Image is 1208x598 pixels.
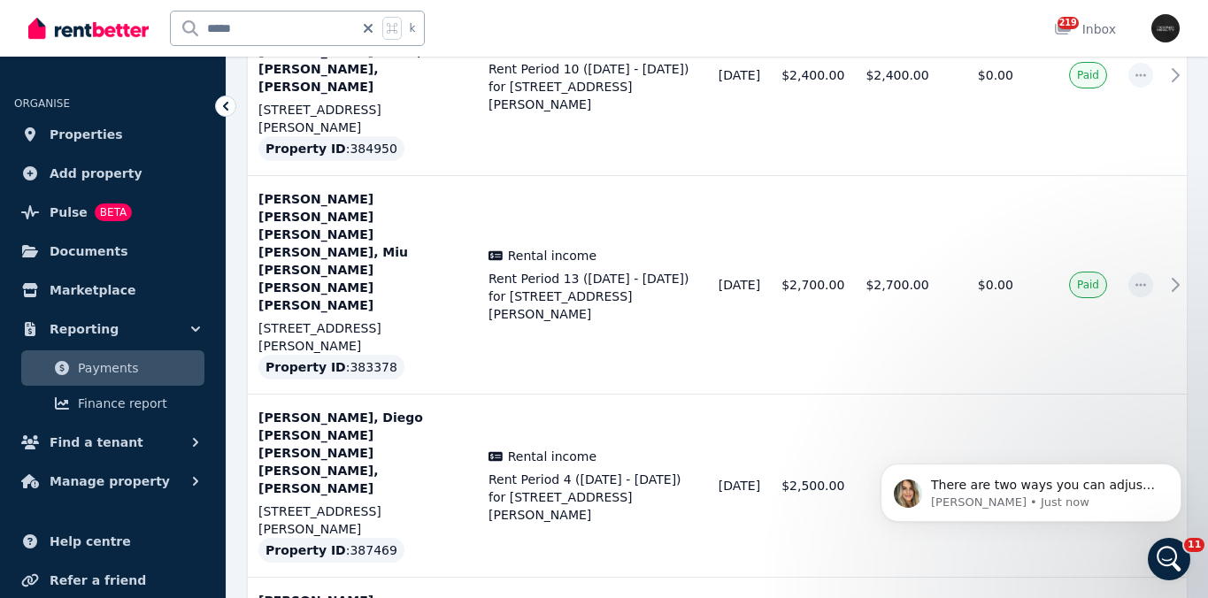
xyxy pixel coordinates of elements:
[978,278,1013,292] span: $0.00
[14,464,212,499] button: Manage property
[28,15,149,42] img: RentBetter
[489,60,697,113] span: Rent Period 10 ([DATE] - [DATE]) for [STREET_ADDRESS][PERSON_NAME]
[95,203,132,221] span: BETA
[50,124,123,145] span: Properties
[14,272,212,308] a: Marketplace
[265,541,346,559] span: Property ID
[854,426,1208,550] iframe: Intercom notifications message
[1077,278,1099,292] span: Paid
[50,471,170,492] span: Manage property
[50,280,135,301] span: Marketplace
[14,195,212,230] a: PulseBETA
[258,101,467,136] p: [STREET_ADDRESS][PERSON_NAME]
[1054,20,1116,38] div: Inbox
[14,156,212,191] a: Add property
[258,409,467,497] p: [PERSON_NAME], Diego [PERSON_NAME] [PERSON_NAME] [PERSON_NAME], [PERSON_NAME]
[50,163,142,184] span: Add property
[1151,14,1180,42] img: Iconic Realty Pty Ltd
[258,538,404,563] div: : 387469
[258,136,404,161] div: : 384950
[265,358,346,376] span: Property ID
[708,395,771,578] td: [DATE]
[50,318,119,340] span: Reporting
[50,531,131,552] span: Help centre
[258,502,467,538] p: [STREET_ADDRESS][PERSON_NAME]
[489,270,697,323] span: Rent Period 13 ([DATE] - [DATE]) for [STREET_ADDRESS][PERSON_NAME]
[708,176,771,395] td: [DATE]
[50,241,128,262] span: Documents
[258,190,467,314] p: [PERSON_NAME] [PERSON_NAME] [PERSON_NAME] [PERSON_NAME], Miu [PERSON_NAME] [PERSON_NAME] [PERSON_...
[14,425,212,460] button: Find a tenant
[771,395,855,578] td: $2,500.00
[1148,538,1190,580] iframe: Intercom live chat
[50,202,88,223] span: Pulse
[258,319,467,355] p: [STREET_ADDRESS][PERSON_NAME]
[855,395,939,578] td: $0.00
[14,117,212,152] a: Properties
[1077,68,1099,82] span: Paid
[50,570,146,591] span: Refer a friend
[855,176,939,395] td: $2,700.00
[978,68,1013,82] span: $0.00
[78,357,197,379] span: Payments
[50,432,143,453] span: Find a tenant
[14,563,212,598] a: Refer a friend
[508,448,596,465] span: Rental income
[1058,17,1079,29] span: 219
[14,311,212,347] button: Reporting
[78,393,197,414] span: Finance report
[771,176,855,395] td: $2,700.00
[21,386,204,421] a: Finance report
[265,140,346,157] span: Property ID
[14,524,212,559] a: Help centre
[258,355,404,379] div: : 383378
[1184,538,1204,552] span: 11
[14,97,70,110] span: ORGANISE
[508,247,596,264] span: Rental income
[489,471,697,524] span: Rent Period 4 ([DATE] - [DATE]) for [STREET_ADDRESS][PERSON_NAME]
[21,350,204,386] a: Payments
[14,234,212,269] a: Documents
[409,21,415,35] span: k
